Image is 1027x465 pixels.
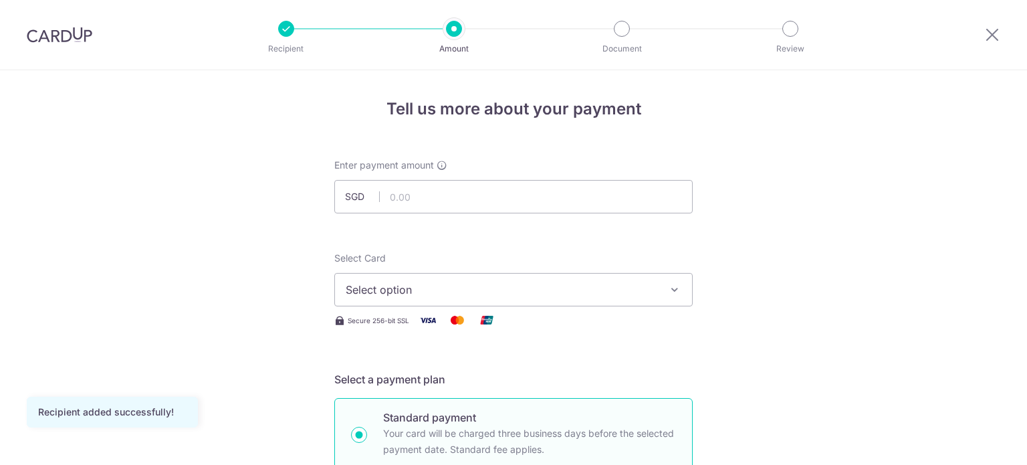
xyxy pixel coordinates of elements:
p: Recipient [237,42,336,56]
span: Secure 256-bit SSL [348,315,409,326]
span: Select option [346,282,657,298]
span: Enter payment amount [334,159,434,172]
button: Select option [334,273,693,306]
img: CardUp [27,27,92,43]
span: SGD [345,190,380,203]
p: Amount [405,42,503,56]
h4: Tell us more about your payment [334,97,693,121]
p: Document [572,42,671,56]
p: Review [741,42,840,56]
p: Standard payment [383,409,676,426]
img: Visa [415,312,441,329]
input: 0.00 [334,180,693,213]
div: Recipient added successfully! [38,405,187,419]
span: translation missing: en.payables.payment_networks.credit_card.summary.labels.select_card [334,252,386,264]
img: Mastercard [444,312,471,329]
p: Your card will be charged three business days before the selected payment date. Standard fee appl... [383,426,676,458]
h5: Select a payment plan [334,371,693,387]
img: Union Pay [473,312,500,329]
